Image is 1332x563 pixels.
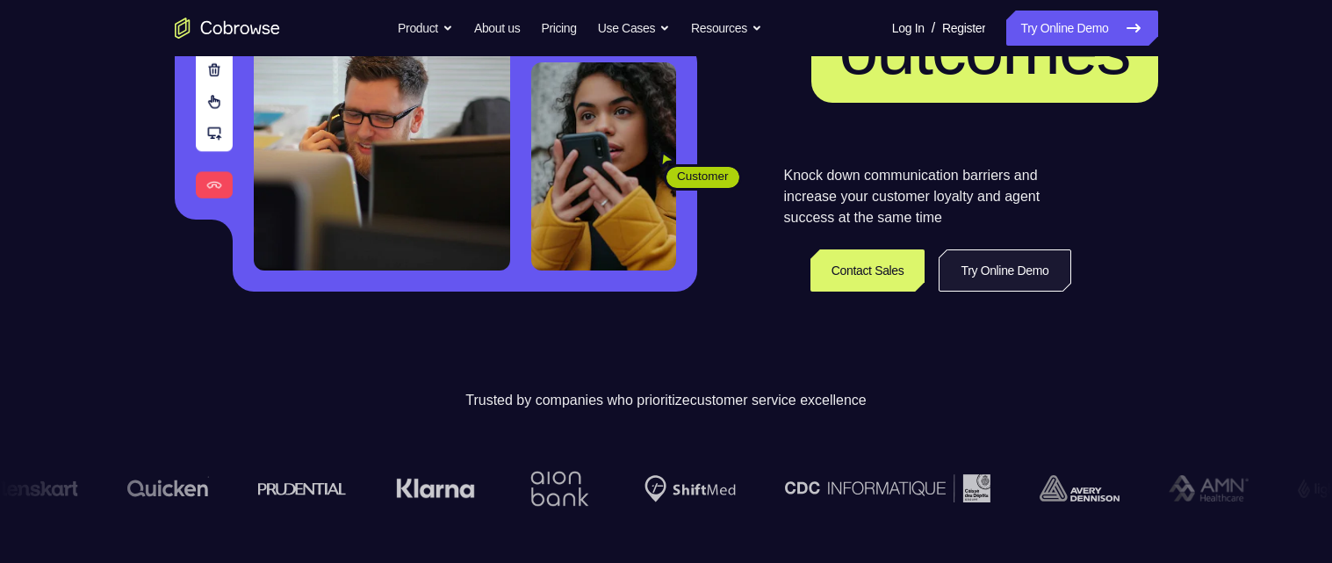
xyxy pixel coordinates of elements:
a: Pricing [541,11,576,46]
a: Go to the home page [175,18,280,39]
a: Try Online Demo [1006,11,1157,46]
img: prudential [258,481,347,495]
p: Knock down communication barriers and increase your customer loyalty and agent success at the sam... [784,165,1071,228]
button: Product [398,11,453,46]
img: Shiftmed [644,475,736,502]
img: avery-dennison [1040,475,1120,502]
a: Log In [892,11,925,46]
img: CDC Informatique [785,474,990,502]
a: Contact Sales [810,249,925,292]
a: About us [474,11,520,46]
span: / [932,18,935,39]
img: Aion Bank [524,453,595,524]
a: Try Online Demo [939,249,1070,292]
a: Register [942,11,985,46]
span: customer service excellence [690,393,867,408]
img: A customer holding their phone [531,62,676,271]
button: Resources [691,11,762,46]
button: Use Cases [598,11,670,46]
img: Klarna [396,478,475,499]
